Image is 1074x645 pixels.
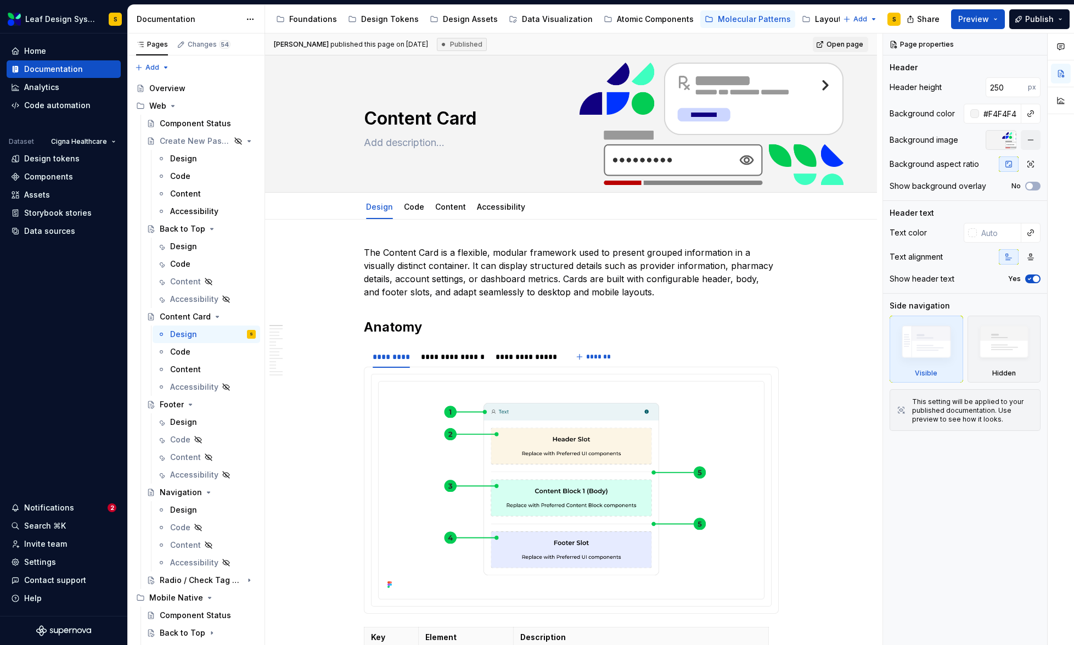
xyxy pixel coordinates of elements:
[153,273,260,290] a: Content
[108,503,116,512] span: 2
[890,108,955,119] div: Background color
[153,290,260,308] a: Accessibility
[132,97,260,115] div: Web
[7,590,121,607] button: Help
[364,318,779,336] h2: Anatomy
[890,62,918,73] div: Header
[915,369,937,378] div: Visible
[153,238,260,255] a: Design
[142,607,260,624] a: Component Status
[170,171,190,182] div: Code
[170,522,190,533] div: Code
[477,202,525,211] a: Accessibility
[250,329,253,340] div: S
[160,627,205,638] div: Back to Top
[7,168,121,186] a: Components
[366,202,393,211] a: Design
[142,132,260,150] a: Create New Password
[404,202,424,211] a: Code
[853,15,867,24] span: Add
[1028,83,1036,92] p: px
[160,487,202,498] div: Navigation
[7,97,121,114] a: Code automation
[24,64,83,75] div: Documentation
[272,8,837,30] div: Page tree
[153,343,260,361] a: Code
[431,195,470,218] div: Content
[901,9,947,29] button: Share
[2,7,125,31] button: Leaf Design SystemS
[132,80,260,97] a: Overview
[170,434,190,445] div: Code
[160,610,231,621] div: Component Status
[136,40,168,49] div: Pages
[443,14,498,25] div: Design Assets
[153,519,260,536] a: Code
[815,14,877,25] div: Layout Modules
[362,195,397,218] div: Design
[1011,182,1021,190] label: No
[890,82,942,93] div: Header height
[9,137,34,146] div: Dataset
[24,557,56,568] div: Settings
[813,37,868,52] a: Open page
[36,625,91,636] svg: Supernova Logo
[617,14,694,25] div: Atomic Components
[51,137,107,146] span: Cigna Healthcare
[142,484,260,501] a: Navigation
[8,13,21,26] img: 6e787e26-f4c0-4230-8924-624fe4a2d214.png
[153,413,260,431] a: Design
[219,40,230,49] span: 54
[149,100,166,111] div: Web
[24,171,73,182] div: Components
[890,316,963,383] div: Visible
[153,255,260,273] a: Code
[142,624,260,642] a: Back to Top
[142,571,260,589] a: Radio / Check Tag Group
[7,499,121,517] button: Notifications2
[7,78,121,96] a: Analytics
[132,60,173,75] button: Add
[153,203,260,220] a: Accessibility
[289,14,337,25] div: Foundations
[25,14,95,25] div: Leaf Design System
[274,40,428,49] span: published this page on [DATE]
[153,326,260,343] a: DesignS
[149,83,185,94] div: Overview
[24,207,92,218] div: Storybook stories
[153,185,260,203] a: Content
[170,540,201,551] div: Content
[149,592,203,603] div: Mobile Native
[520,632,761,643] p: Description
[425,632,507,643] p: Element
[153,536,260,554] a: Content
[362,105,777,132] textarea: Content Card
[132,589,260,607] div: Mobile Native
[170,452,201,463] div: Content
[7,204,121,222] a: Storybook stories
[170,259,190,270] div: Code
[160,223,205,234] div: Back to Top
[153,466,260,484] a: Accessibility
[473,195,530,218] div: Accessibility
[1025,14,1054,25] span: Publish
[24,539,67,549] div: Invite team
[153,378,260,396] a: Accessibility
[153,150,260,167] a: Design
[142,308,260,326] a: Content Card
[170,382,218,392] div: Accessibility
[968,316,1041,383] div: Hidden
[7,535,121,553] a: Invite team
[170,346,190,357] div: Code
[1008,274,1021,283] label: Yes
[24,593,42,604] div: Help
[890,159,979,170] div: Background aspect ratio
[437,38,487,51] div: Published
[24,82,59,93] div: Analytics
[145,63,159,72] span: Add
[892,15,896,24] div: S
[170,417,197,428] div: Design
[24,100,91,111] div: Code automation
[992,369,1016,378] div: Hidden
[425,10,502,28] a: Design Assets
